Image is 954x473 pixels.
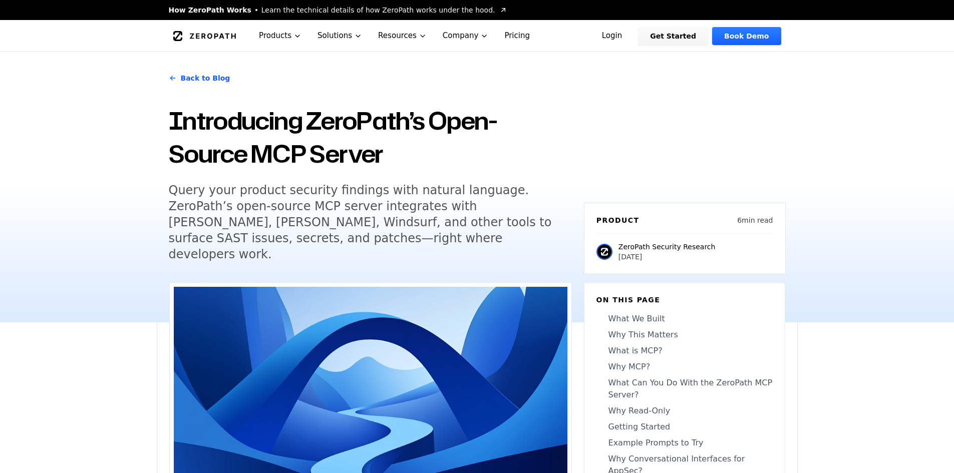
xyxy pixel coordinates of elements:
[596,295,773,305] h6: On this page
[618,252,716,262] p: [DATE]
[596,345,773,357] a: What is MCP?
[638,27,708,45] a: Get Started
[370,20,435,52] button: Resources
[596,215,640,225] h6: Product
[157,20,798,52] nav: Global
[618,242,716,252] p: ZeroPath Security Research
[169,5,251,15] span: How ZeroPath Works
[169,104,572,170] h1: Introducing ZeroPath’s Open-Source MCP Server
[309,20,370,52] button: Solutions
[712,27,781,45] a: Book Demo
[251,20,309,52] button: Products
[435,20,497,52] button: Company
[596,421,773,433] a: Getting Started
[590,27,634,45] a: Login
[496,20,538,52] a: Pricing
[596,244,612,260] img: ZeroPath Security Research
[596,437,773,449] a: Example Prompts to Try
[596,329,773,341] a: Why This Matters
[261,5,495,15] span: Learn the technical details of how ZeroPath works under the hood.
[169,182,553,262] h5: Query your product security findings with natural language. ZeroPath’s open-source MCP server int...
[596,313,773,325] a: What We Built
[169,64,230,92] a: Back to Blog
[596,377,773,401] a: What Can You Do With the ZeroPath MCP Server?
[169,5,507,15] a: How ZeroPath WorksLearn the technical details of how ZeroPath works under the hood.
[596,361,773,373] a: Why MCP?
[737,215,773,225] p: 6 min read
[596,405,773,417] a: Why Read-Only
